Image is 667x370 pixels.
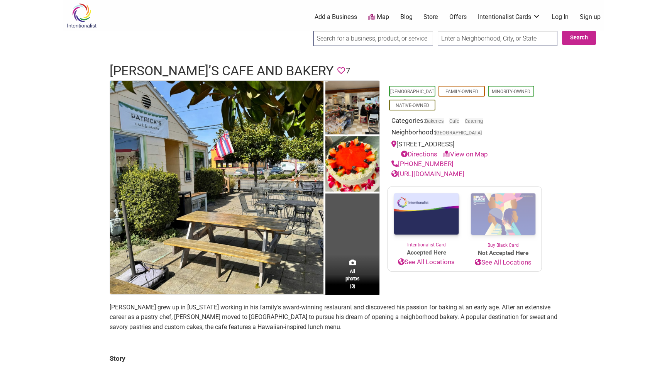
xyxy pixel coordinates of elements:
img: Patrick's Cafe & Bakery - Interior [325,81,379,137]
a: View on Map [443,150,488,158]
input: Enter a Neighborhood, City, or State [438,31,557,46]
input: Search for a business, product, or service [313,31,433,46]
a: Minority-Owned [492,89,530,94]
span: Accepted Here [388,248,465,257]
img: Patrick's Cafe & Bakery [110,81,323,294]
a: Add a Business [315,13,357,21]
a: Map [368,13,389,22]
a: Family-Owned [445,89,478,94]
a: [URL][DOMAIN_NAME] [391,170,464,178]
div: Categories: [391,116,538,128]
a: Cafe [449,118,459,124]
a: [PHONE_NUMBER] [391,160,454,168]
img: Buy Black Card [465,187,542,242]
a: See All Locations [388,257,465,267]
a: Sign up [580,13,601,21]
img: Intentionalist Card [388,187,465,241]
p: [PERSON_NAME] grew up in [US_STATE] working in his family’s award-winning restaurant and discover... [110,302,557,332]
a: Directions [401,150,437,158]
a: Offers [449,13,467,21]
a: Buy Black Card [465,187,542,249]
a: Intentionalist Cards [478,13,540,21]
a: Log In [552,13,569,21]
a: See All Locations [465,258,542,268]
a: Catering [465,118,483,124]
span: Not Accepted Here [465,249,542,258]
a: Store [423,13,438,21]
a: Intentionalist Card [388,187,465,248]
a: [DEMOGRAPHIC_DATA]-Owned [390,89,434,104]
span: 7 [346,65,350,77]
a: Bakeries [425,118,444,124]
span: All photos (3) [345,268,359,290]
button: Search [562,31,596,45]
div: [STREET_ADDRESS] [391,139,538,159]
span: [GEOGRAPHIC_DATA] [435,131,482,136]
img: Patrick's Cafe & Bakery - Cake [325,136,379,193]
a: Blog [400,13,413,21]
div: Neighborhood: [391,127,538,139]
a: Native-Owned [396,103,429,108]
h1: [PERSON_NAME]’s Cafe and Bakery [110,62,333,80]
img: Intentionalist [63,3,100,28]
